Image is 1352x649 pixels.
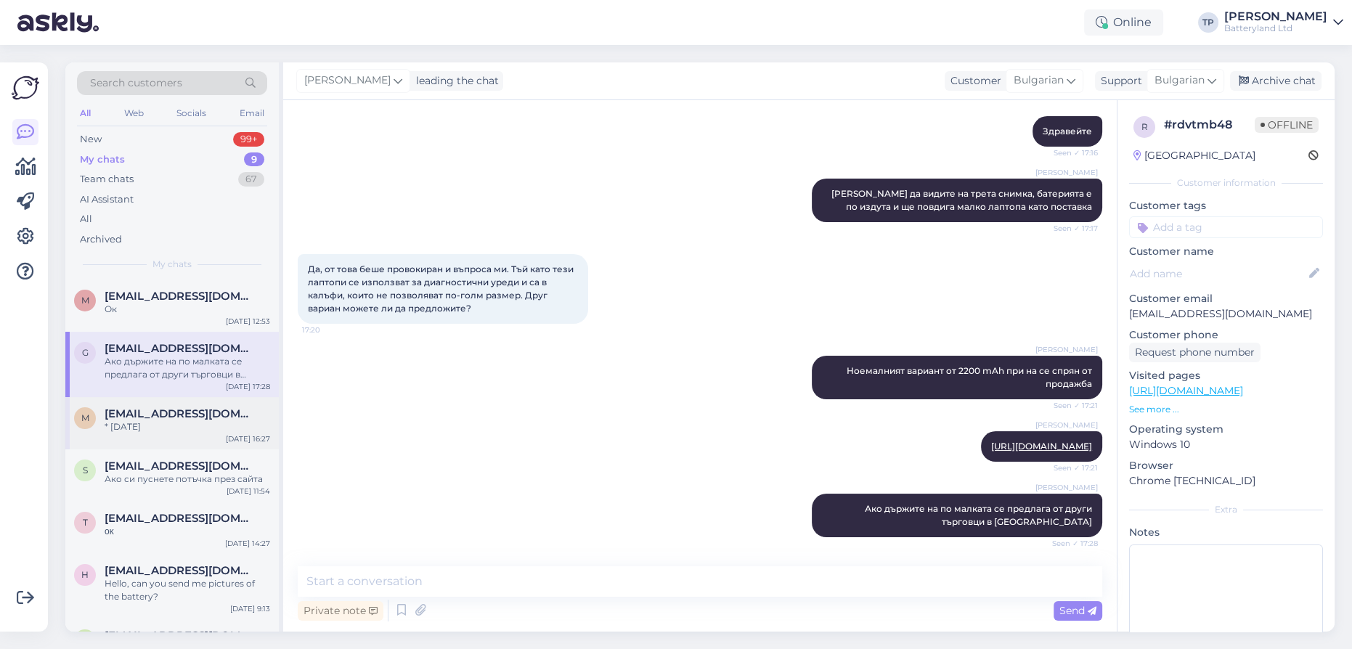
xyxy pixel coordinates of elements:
[1035,344,1098,355] span: [PERSON_NAME]
[80,172,134,187] div: Team chats
[1043,538,1098,549] span: Seen ✓ 17:28
[1043,147,1098,158] span: Seen ✓ 17:16
[1095,73,1142,89] div: Support
[105,342,256,355] span: gorian.gorianov@sfa.bg
[1164,116,1255,134] div: # rdvtmb48
[80,152,125,167] div: My chats
[105,525,270,538] div: οκ
[152,258,192,271] span: My chats
[226,381,270,392] div: [DATE] 17:28
[80,212,92,226] div: All
[105,303,270,316] div: Ок
[1129,473,1323,489] p: Chrome [TECHNICAL_ID]
[77,104,94,123] div: All
[1224,11,1327,23] div: [PERSON_NAME]
[244,152,264,167] div: 9
[80,132,102,147] div: New
[304,73,391,89] span: [PERSON_NAME]
[1141,121,1148,132] span: r
[1224,11,1343,34] a: [PERSON_NAME]Batteryland Ltd
[1129,176,1323,189] div: Customer information
[80,232,122,247] div: Archived
[105,420,270,433] div: * [DATE]
[1129,525,1323,540] p: Notes
[1129,327,1323,343] p: Customer phone
[105,355,270,381] div: Ако държите на по малката се предлага от други търговци в [GEOGRAPHIC_DATA]
[227,486,270,497] div: [DATE] 11:54
[238,172,264,187] div: 67
[1129,403,1323,416] p: See more ...
[81,295,89,306] span: m
[1043,400,1098,411] span: Seen ✓ 17:21
[105,564,256,577] span: homeinliguria@gmail.com
[1129,343,1261,362] div: Request phone number
[226,433,270,444] div: [DATE] 16:27
[991,441,1092,452] a: [URL][DOMAIN_NAME]
[1129,291,1323,306] p: Customer email
[105,629,256,642] span: riazahmad6249200@gmail.com
[105,407,256,420] span: makenainga@gmail.com
[83,465,88,475] span: s
[1129,216,1323,238] input: Add a tag
[81,569,89,580] span: h
[1084,9,1163,36] div: Online
[105,473,270,486] div: Ако си пуснете потъчка през сайта
[1129,503,1323,516] div: Extra
[1129,422,1323,437] p: Operating system
[1133,148,1255,163] div: [GEOGRAPHIC_DATA]
[1129,368,1323,383] p: Visited pages
[308,264,576,314] span: Да, от това беше провокиран и въпроса ми. Тъй като тези лаптопи се използват за диагностични уред...
[298,601,383,621] div: Private note
[831,188,1094,212] span: [PERSON_NAME] да видите на трета снимка, батерията е по издута и ще повдига малко лаптопа като по...
[237,104,267,123] div: Email
[226,316,270,327] div: [DATE] 12:53
[1129,244,1323,259] p: Customer name
[1129,306,1323,322] p: [EMAIL_ADDRESS][DOMAIN_NAME]
[1059,604,1096,617] span: Send
[105,460,256,473] span: svetlin.atanasov@itworks.bg
[1043,223,1098,234] span: Seen ✓ 17:17
[1130,266,1306,282] input: Add name
[105,290,256,303] span: mehlemov@stantek.com
[1198,12,1218,33] div: TP
[1255,117,1319,133] span: Offline
[847,365,1094,389] span: Ноемалният вариант от 2200 mAh при на се спрян от продажба
[225,538,270,549] div: [DATE] 14:27
[12,74,39,102] img: Askly Logo
[1014,73,1064,89] span: Bulgarian
[233,132,264,147] div: 99+
[174,104,209,123] div: Socials
[105,512,256,525] span: teonatiotis@gmail.com
[410,73,499,89] div: leading the chat
[1129,437,1323,452] p: Windows 10
[105,577,270,603] div: Hello, can you send me pictures of the battery?
[121,104,147,123] div: Web
[1155,73,1205,89] span: Bulgarian
[865,503,1094,527] span: Ако държите на по малката се предлага от други търговци в [GEOGRAPHIC_DATA]
[82,347,89,358] span: g
[302,324,357,335] span: 17:20
[1035,420,1098,430] span: [PERSON_NAME]
[81,412,89,423] span: m
[1129,384,1243,397] a: [URL][DOMAIN_NAME]
[1230,71,1322,91] div: Archive chat
[230,603,270,614] div: [DATE] 9:13
[1043,126,1092,136] span: Здравейте
[1129,458,1323,473] p: Browser
[80,192,134,207] div: AI Assistant
[1035,482,1098,493] span: [PERSON_NAME]
[1043,462,1098,473] span: Seen ✓ 17:21
[90,75,182,91] span: Search customers
[83,517,88,528] span: t
[945,73,1001,89] div: Customer
[1129,198,1323,213] p: Customer tags
[1035,167,1098,178] span: [PERSON_NAME]
[1224,23,1327,34] div: Batteryland Ltd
